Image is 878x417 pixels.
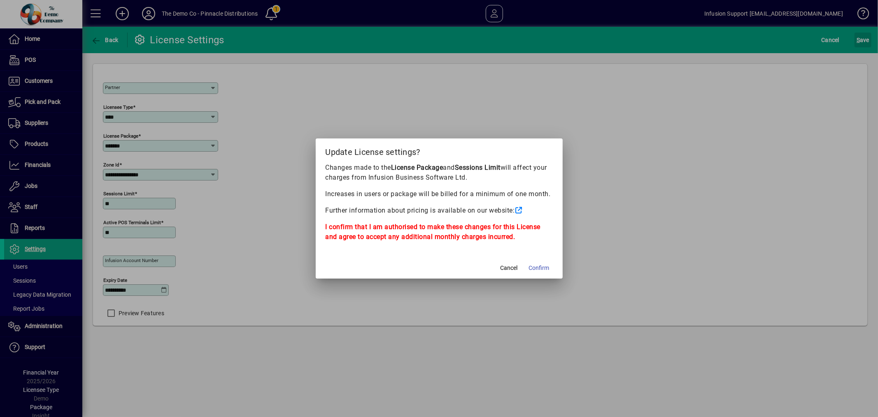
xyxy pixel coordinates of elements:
[529,264,550,272] span: Confirm
[496,260,522,275] button: Cancel
[326,189,553,199] p: Increases in users or package will be billed for a minimum of one month.
[316,138,563,162] h2: Update License settings?
[455,164,501,171] b: Sessions Limit
[391,164,443,171] b: License Package
[501,264,518,272] span: Cancel
[326,206,553,216] p: Further information about pricing is available on our website:
[326,163,553,183] p: Changes made to the and will affect your charges from Infusion Business Software Ltd.
[326,223,541,241] b: I confirm that I am authorised to make these changes for this License and agree to accept any add...
[526,260,553,275] button: Confirm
